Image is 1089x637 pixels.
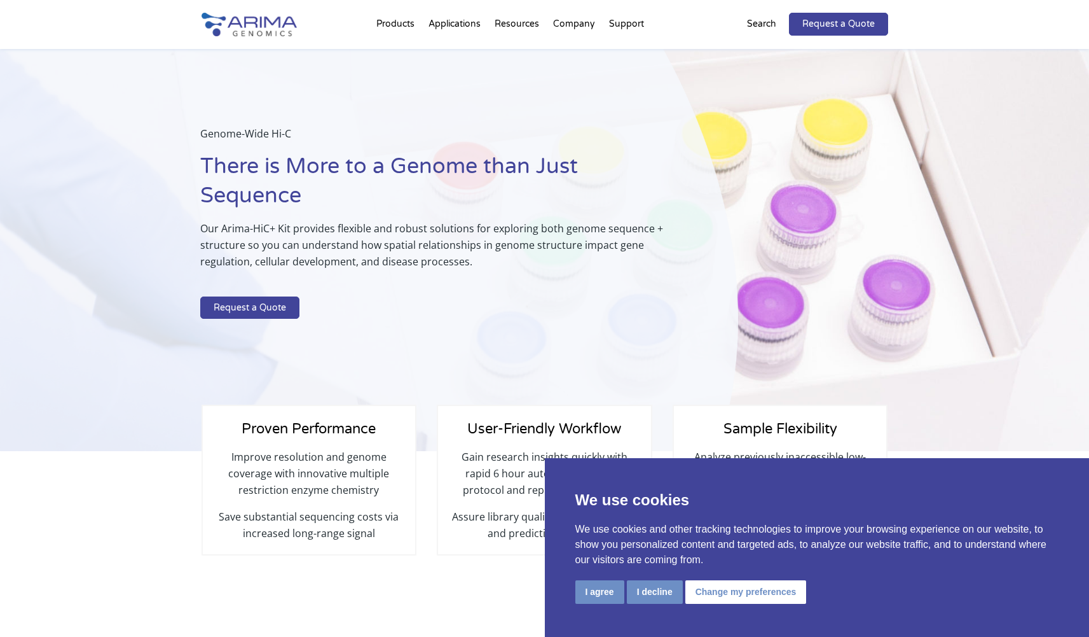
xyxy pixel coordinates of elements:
button: I agree [575,580,624,604]
p: Assure library quality with quantitative and predictive QC steps [451,508,638,542]
p: Gain research insights quickly with rapid 6 hour automation-friendly protocol and reproducible re... [451,449,638,508]
button: I decline [627,580,683,604]
button: Change my preferences [685,580,807,604]
a: Request a Quote [789,13,888,36]
p: We use cookies and other tracking technologies to improve your browsing experience on our website... [575,522,1059,568]
span: User-Friendly Workflow [467,421,621,437]
p: We use cookies [575,489,1059,512]
p: Improve resolution and genome coverage with innovative multiple restriction enzyme chemistry [216,449,402,508]
p: Search [747,16,776,32]
img: Arima-Genomics-logo [202,13,297,36]
p: Save substantial sequencing costs via increased long-range signal [216,508,402,542]
span: Proven Performance [242,421,376,437]
p: Genome-Wide Hi-C [200,125,675,152]
p: Our Arima-HiC+ Kit provides flexible and robust solutions for exploring both genome sequence + st... [200,220,675,280]
a: Request a Quote [200,297,299,319]
span: Sample Flexibility [723,421,837,437]
p: Analyze previously inaccessible low-input samples, including FFPE, using robust Arima-HiC chemistry [687,449,873,508]
h1: There is More to a Genome than Just Sequence [200,152,675,220]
